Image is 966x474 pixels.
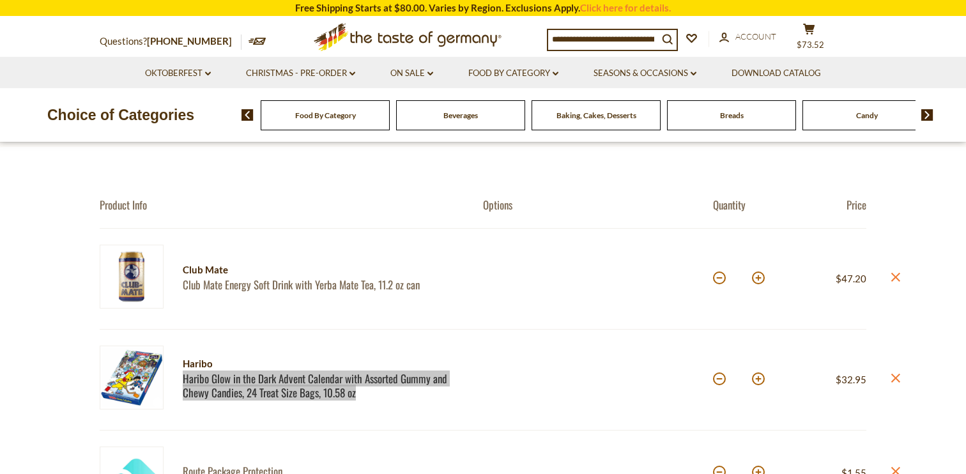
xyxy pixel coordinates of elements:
[390,66,433,80] a: On Sale
[790,23,828,55] button: $73.52
[797,40,824,50] span: $73.52
[100,245,164,309] img: Club Mate Can
[732,66,821,80] a: Download Catalog
[183,372,461,399] a: Haribo Glow in the Dark Advent Calendar with Assorted Gummy and Chewy Candies, 24 Treat Size Bags...
[735,31,776,42] span: Account
[483,198,713,211] div: Options
[246,66,355,80] a: Christmas - PRE-ORDER
[100,346,164,409] img: Haribo Glow in the Dark Advent Calendar with Assorted Gummy and Chewy Candies, 24 Treat Size Bags...
[580,2,671,13] a: Click here for details.
[713,198,790,211] div: Quantity
[921,109,933,121] img: next arrow
[145,66,211,80] a: Oktoberfest
[836,273,866,284] span: $47.20
[100,33,241,50] p: Questions?
[720,111,744,120] a: Breads
[241,109,254,121] img: previous arrow
[183,278,461,291] a: Club Mate Energy Soft Drink with Yerba Mate Tea, 11.2 oz can
[147,35,232,47] a: [PHONE_NUMBER]
[836,374,866,385] span: $32.95
[443,111,478,120] a: Beverages
[295,111,356,120] a: Food By Category
[556,111,636,120] a: Baking, Cakes, Desserts
[100,198,483,211] div: Product Info
[183,262,461,278] div: Club Mate
[719,30,776,44] a: Account
[468,66,558,80] a: Food By Category
[856,111,878,120] a: Candy
[183,356,461,372] div: Haribo
[594,66,696,80] a: Seasons & Occasions
[790,198,866,211] div: Price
